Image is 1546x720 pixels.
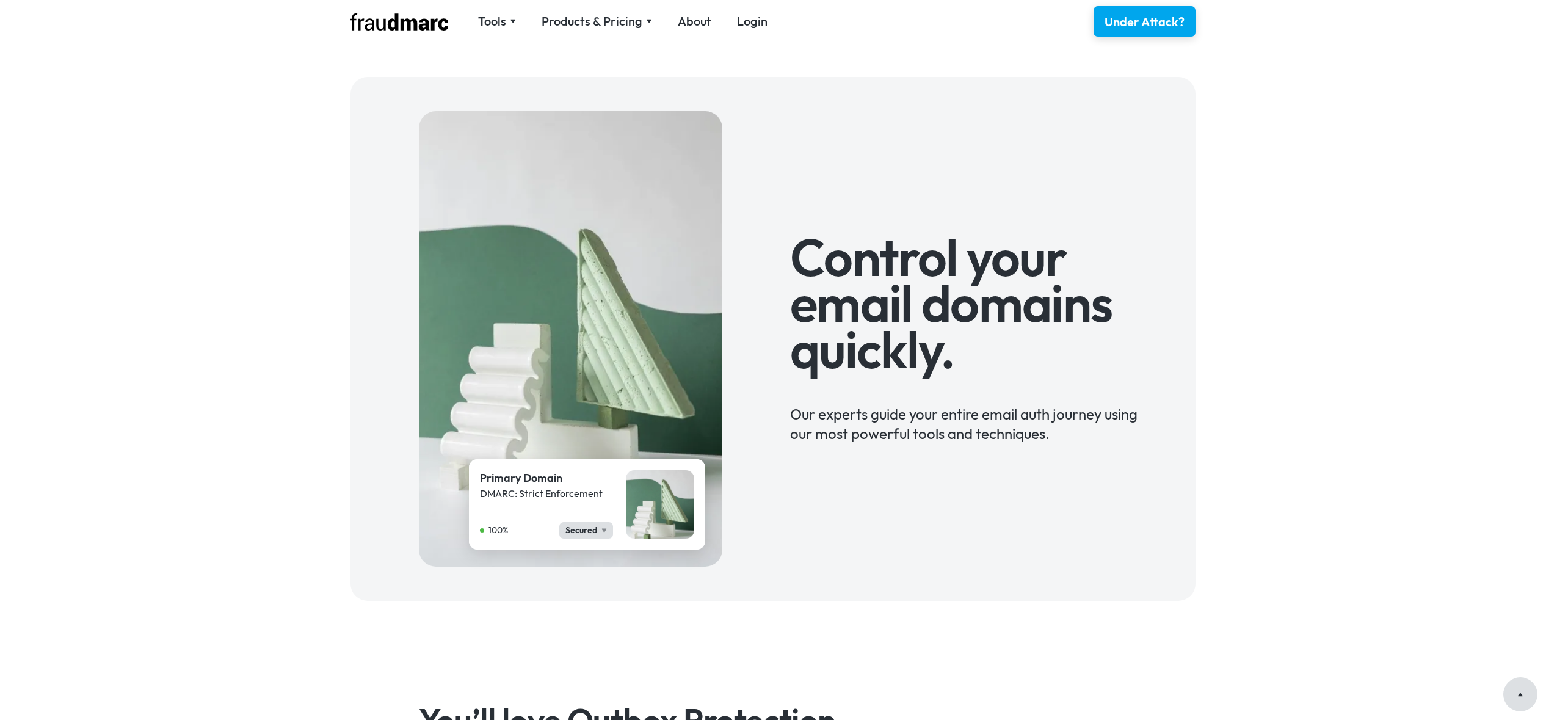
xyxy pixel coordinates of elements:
div: Under Attack? [1105,13,1185,31]
div: Products & Pricing [542,13,642,30]
div: Primary Domain [480,470,613,486]
div: Secured [565,524,597,537]
a: About [678,13,711,30]
div: Our experts guide your entire email auth journey using our most powerful tools and techniques. [790,386,1161,443]
h1: Control your email domains quickly. [790,235,1161,373]
div: Products & Pricing [542,13,652,30]
a: Login [737,13,768,30]
div: 100% [488,524,508,537]
a: Under Attack? [1094,6,1196,37]
div: Tools [478,13,506,30]
div: Tools [478,13,516,30]
div: DMARC: Strict Enforcement [480,486,613,501]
